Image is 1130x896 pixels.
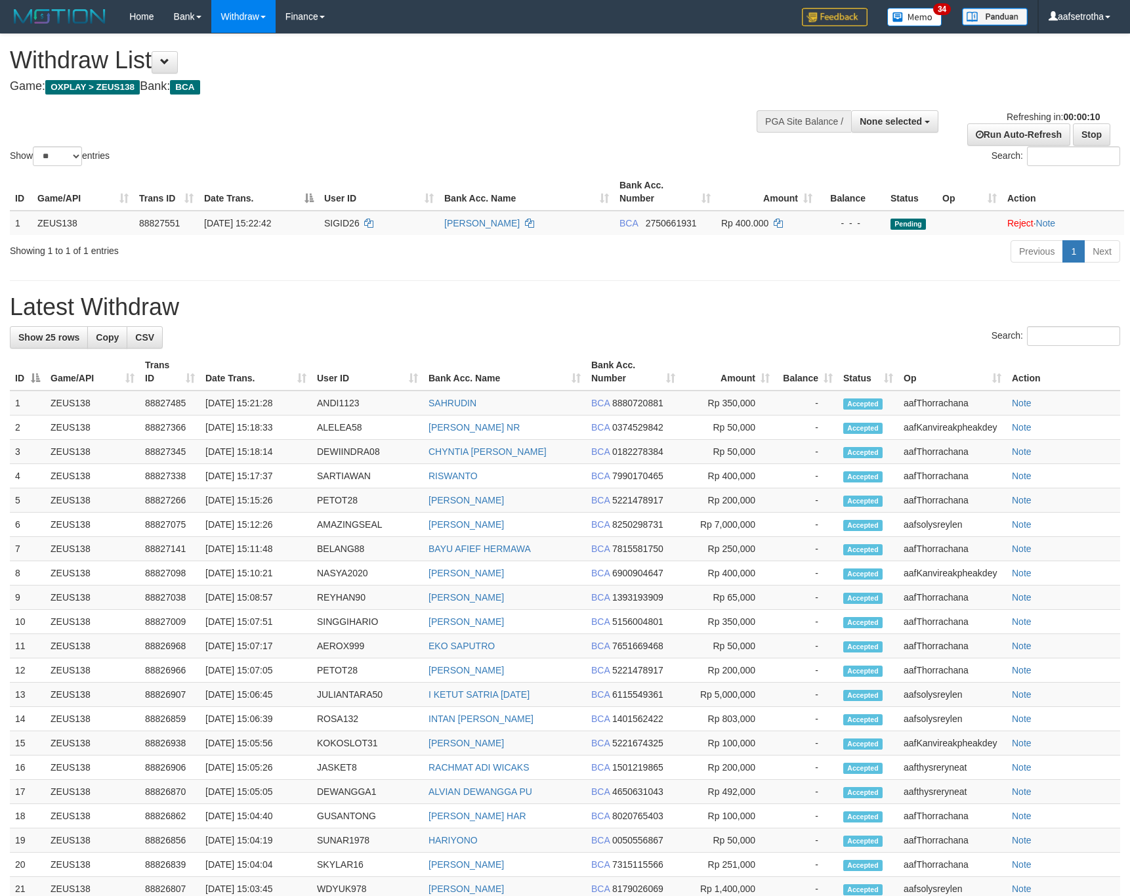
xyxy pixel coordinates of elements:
[200,756,312,780] td: [DATE] 15:05:26
[200,416,312,440] td: [DATE] 15:18:33
[612,519,663,530] span: Copy 8250298731 to clipboard
[312,440,423,464] td: DEWIINDRA08
[680,561,775,586] td: Rp 400,000
[429,665,504,675] a: [PERSON_NAME]
[612,568,663,578] span: Copy 6900904647 to clipboard
[843,690,883,701] span: Accepted
[843,787,883,798] span: Accepted
[200,561,312,586] td: [DATE] 15:10:21
[680,731,775,756] td: Rp 100,000
[10,780,45,804] td: 17
[140,537,200,561] td: 88827141
[312,391,423,416] td: ANDI1123
[612,446,663,457] span: Copy 0182278384 to clipboard
[45,756,140,780] td: ZEUS138
[45,391,140,416] td: ZEUS138
[591,398,610,408] span: BCA
[1012,544,1032,554] a: Note
[612,762,663,773] span: Copy 1501219865 to clipboard
[680,353,775,391] th: Amount: activate to sort column ascending
[10,416,45,440] td: 2
[312,634,423,658] td: AEROX999
[200,780,312,804] td: [DATE] 15:05:05
[962,8,1028,26] img: panduan.png
[843,763,883,774] span: Accepted
[890,219,926,230] span: Pending
[18,332,79,343] span: Show 25 rows
[612,616,663,627] span: Copy 5156004801 to clipboard
[429,446,547,457] a: CHYNTIA [PERSON_NAME]
[10,146,110,166] label: Show entries
[1012,762,1032,773] a: Note
[423,353,586,391] th: Bank Acc. Name: activate to sort column ascending
[45,353,140,391] th: Game/API: activate to sort column ascending
[898,610,1007,634] td: aafThorrachana
[1012,592,1032,603] a: Note
[96,332,119,343] span: Copy
[10,47,740,74] h1: Withdraw List
[1002,173,1124,211] th: Action
[312,658,423,683] td: PETOT28
[312,731,423,756] td: KOKOSLOT31
[898,416,1007,440] td: aafKanvireakpheakdey
[10,80,740,93] h4: Game: Bank:
[680,488,775,513] td: Rp 200,000
[429,398,476,408] a: SAHRUDIN
[200,683,312,707] td: [DATE] 15:06:45
[444,218,520,228] a: [PERSON_NAME]
[843,641,883,652] span: Accepted
[591,738,610,748] span: BCA
[843,738,883,750] span: Accepted
[843,593,883,604] span: Accepted
[1012,689,1032,700] a: Note
[10,391,45,416] td: 1
[139,218,180,228] span: 88827551
[775,537,838,561] td: -
[1036,218,1056,228] a: Note
[843,471,883,482] span: Accepted
[775,464,838,488] td: -
[757,110,851,133] div: PGA Site Balance /
[1012,446,1032,457] a: Note
[823,217,880,230] div: - - -
[838,353,898,391] th: Status: activate to sort column ascending
[1063,112,1100,122] strong: 00:00:10
[775,658,838,683] td: -
[439,173,614,211] th: Bank Acc. Name: activate to sort column ascending
[591,544,610,554] span: BCA
[45,440,140,464] td: ZEUS138
[312,610,423,634] td: SINGGIHARIO
[818,173,885,211] th: Balance
[10,353,45,391] th: ID: activate to sort column descending
[775,416,838,440] td: -
[429,884,504,894] a: [PERSON_NAME]
[680,586,775,610] td: Rp 65,000
[33,146,82,166] select: Showentries
[612,471,663,481] span: Copy 7990170465 to clipboard
[612,495,663,505] span: Copy 5221478917 to clipboard
[1002,211,1124,235] td: ·
[140,353,200,391] th: Trans ID: activate to sort column ascending
[591,519,610,530] span: BCA
[32,173,134,211] th: Game/API: activate to sort column ascending
[843,520,883,531] span: Accepted
[591,665,610,675] span: BCA
[429,519,504,530] a: [PERSON_NAME]
[10,464,45,488] td: 4
[200,440,312,464] td: [DATE] 15:18:14
[898,353,1007,391] th: Op: activate to sort column ascending
[45,80,140,95] span: OXPLAY > ZEUS138
[1012,616,1032,627] a: Note
[45,561,140,586] td: ZEUS138
[134,173,199,211] th: Trans ID: activate to sort column ascending
[851,110,938,133] button: None selected
[127,326,163,349] a: CSV
[860,116,922,127] span: None selected
[1012,665,1032,675] a: Note
[680,780,775,804] td: Rp 492,000
[429,422,520,433] a: [PERSON_NAME] NR
[429,616,504,627] a: [PERSON_NAME]
[45,731,140,756] td: ZEUS138
[591,568,610,578] span: BCA
[140,731,200,756] td: 88826938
